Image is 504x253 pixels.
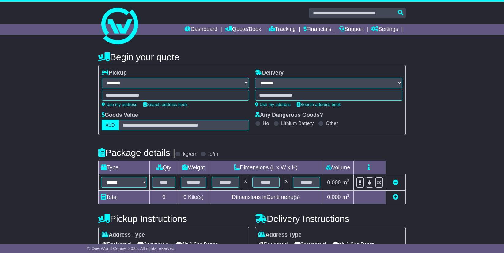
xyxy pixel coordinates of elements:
[176,240,217,249] span: Air & Sea Depot
[326,120,338,126] label: Other
[269,24,296,35] a: Tracking
[371,24,398,35] a: Settings
[150,190,178,204] td: 0
[281,120,314,126] label: Lithium Battery
[339,24,364,35] a: Support
[102,112,138,119] label: Goods Value
[87,246,175,251] span: © One World Courier 2025. All rights reserved.
[102,240,131,249] span: Residential
[333,240,374,249] span: Air & Sea Depot
[183,194,186,200] span: 0
[255,214,406,224] h4: Delivery Instructions
[98,52,406,62] h4: Begin your quote
[242,174,250,190] td: x
[347,178,349,183] sup: 3
[342,179,349,185] span: m
[209,161,323,174] td: Dimensions (L x W x H)
[137,240,169,249] span: Commercial
[99,161,150,174] td: Type
[102,232,145,238] label: Address Type
[393,194,398,200] a: Add new item
[178,190,209,204] td: Kilo(s)
[183,151,197,158] label: kg/cm
[258,240,288,249] span: Residential
[323,161,353,174] td: Volume
[327,194,341,200] span: 0.000
[178,161,209,174] td: Weight
[185,24,217,35] a: Dashboard
[98,148,175,158] h4: Package details |
[102,120,119,130] label: AUD
[102,70,127,76] label: Pickup
[294,240,326,249] span: Commercial
[209,190,323,204] td: Dimensions in Centimetre(s)
[99,190,150,204] td: Total
[143,102,187,107] a: Search address book
[327,179,341,185] span: 0.000
[297,102,341,107] a: Search address book
[303,24,331,35] a: Financials
[258,232,302,238] label: Address Type
[98,214,249,224] h4: Pickup Instructions
[208,151,218,158] label: lb/in
[255,102,291,107] a: Use my address
[102,102,137,107] a: Use my address
[282,174,290,190] td: x
[255,70,284,76] label: Delivery
[347,193,349,198] sup: 3
[225,24,261,35] a: Quote/Book
[263,120,269,126] label: No
[150,161,178,174] td: Qty
[393,179,398,185] a: Remove this item
[342,194,349,200] span: m
[255,112,323,119] label: Any Dangerous Goods?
